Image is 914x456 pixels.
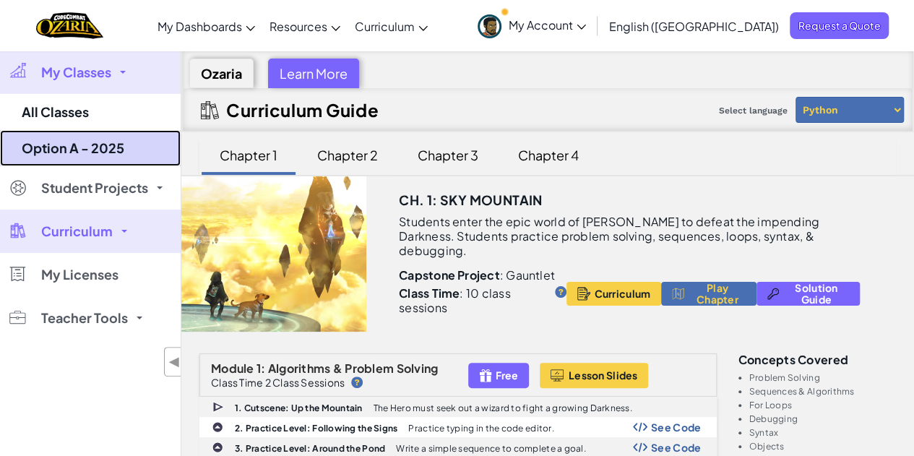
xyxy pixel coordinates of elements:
p: : 10 class sessions [399,286,548,315]
span: Lesson Slides [569,369,638,381]
button: Solution Guide [756,282,860,306]
div: Chapter 1 [205,138,292,172]
span: My Licenses [41,268,118,281]
a: Curriculum [348,7,435,46]
span: See Code [651,421,702,433]
img: IconPracticeLevel.svg [212,421,223,433]
div: Learn More [268,59,359,88]
span: Module [211,361,254,376]
a: English ([GEOGRAPHIC_DATA]) [602,7,786,46]
b: Capstone Project [399,267,500,283]
img: IconHint.svg [351,377,363,388]
span: Solution Guide [784,282,849,305]
button: Play Chapter [661,282,756,306]
a: Request a Quote [790,12,889,39]
span: Play Chapter [689,282,746,305]
p: The Hero must seek out a wizard to fight a growing Darkness. [374,403,632,413]
span: ◀ [168,351,181,372]
img: IconHint.svg [555,286,566,298]
span: Resources [270,19,327,34]
span: Student Projects [41,181,148,194]
li: Syntax [749,428,897,437]
div: Chapter 2 [303,138,392,172]
span: My Classes [41,66,111,79]
span: Algorithms & Problem Solving [268,361,439,376]
span: Curriculum [41,225,113,238]
img: IconCurriculumGuide.svg [201,101,219,119]
p: Students enter the epic world of [PERSON_NAME] to defeat the impending Darkness. Students practic... [399,215,860,258]
img: Show Code Logo [633,442,647,452]
b: 3. Practice Level: Around the Pond [235,443,385,454]
a: 2. Practice Level: Following the Signs Practice typing in the code editor. Show Code Logo See Code [199,417,717,437]
p: : Gauntlet [399,268,566,283]
b: Class Time [399,285,460,301]
span: Curriculum [355,19,415,34]
div: Chapter 3 [403,138,493,172]
li: Problem Solving [749,373,897,382]
a: 1. Cutscene: Up the Mountain The Hero must seek out a wizard to fight a growing Darkness. [199,397,717,417]
p: Class Time 2 Class Sessions [211,377,345,388]
span: Free [496,369,518,381]
li: Sequences & Algorithms [749,387,897,396]
h3: Concepts covered [738,353,897,366]
h2: Curriculum Guide [226,100,379,120]
img: IconFreeLevelv2.svg [479,367,492,384]
a: My Account [470,3,593,48]
b: 1. Cutscene: Up the Mountain [235,403,363,413]
li: Objects [749,442,897,451]
li: For Loops [749,400,897,410]
span: See Code [651,442,702,453]
b: 2. Practice Level: Following the Signs [235,423,397,434]
span: My Account [509,17,586,33]
button: Lesson Slides [540,363,649,388]
p: Write a simple sequence to complete a goal. [396,444,586,453]
span: 1: [256,361,266,376]
img: Home [36,11,103,40]
a: My Dashboards [150,7,262,46]
span: English ([GEOGRAPHIC_DATA]) [609,19,779,34]
p: Practice typing in the code editor. [408,423,553,433]
img: IconCutscene.svg [212,400,225,414]
img: IconPracticeLevel.svg [212,442,223,453]
button: Curriculum [566,282,661,306]
div: Ozaria [189,59,254,88]
span: Teacher Tools [41,311,128,324]
span: My Dashboards [158,19,242,34]
h3: Ch. 1: Sky Mountain [399,189,543,211]
li: Debugging [749,414,897,423]
div: Chapter 4 [504,138,593,172]
img: Show Code Logo [633,422,647,432]
span: Select language [713,100,793,121]
span: Curriculum [594,288,650,299]
img: avatar [478,14,501,38]
a: Resources [262,7,348,46]
a: Ozaria by CodeCombat logo [36,11,103,40]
